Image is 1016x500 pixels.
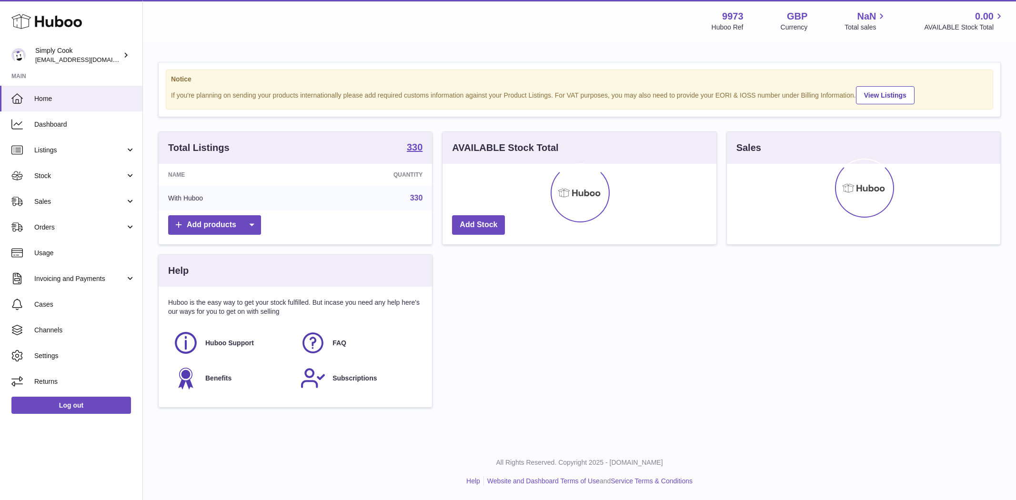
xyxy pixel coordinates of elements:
a: Subscriptions [300,365,418,391]
span: [EMAIL_ADDRESS][DOMAIN_NAME] [35,56,140,63]
span: Home [34,94,135,103]
a: View Listings [856,86,915,104]
span: Benefits [205,374,231,383]
div: Huboo Ref [712,23,744,32]
span: Listings [34,146,125,155]
strong: Notice [171,75,988,84]
a: Website and Dashboard Terms of Use [487,477,600,485]
a: Huboo Support [173,330,291,356]
img: internalAdmin-9973@internal.huboo.com [11,48,26,62]
a: Add Stock [452,215,505,235]
strong: 9973 [722,10,744,23]
a: Benefits [173,365,291,391]
h3: AVAILABLE Stock Total [452,141,558,154]
td: With Huboo [159,186,303,210]
a: NaN Total sales [845,10,887,32]
span: Huboo Support [205,339,254,348]
a: FAQ [300,330,418,356]
span: NaN [857,10,876,23]
strong: GBP [787,10,807,23]
span: Channels [34,326,135,335]
span: Stock [34,171,125,180]
div: Currency [781,23,808,32]
strong: 330 [407,142,422,152]
a: 0.00 AVAILABLE Stock Total [924,10,1005,32]
h3: Sales [736,141,761,154]
a: Help [466,477,480,485]
h3: Help [168,264,189,277]
span: Usage [34,249,135,258]
span: Dashboard [34,120,135,129]
th: Quantity [303,164,432,186]
span: AVAILABLE Stock Total [924,23,1005,32]
span: Returns [34,377,135,386]
span: Invoicing and Payments [34,274,125,283]
a: 330 [407,142,422,154]
span: Cases [34,300,135,309]
span: FAQ [332,339,346,348]
a: Log out [11,397,131,414]
span: Orders [34,223,125,232]
p: Huboo is the easy way to get your stock fulfilled. But incase you need any help here's our ways f... [168,298,422,316]
span: Settings [34,351,135,360]
div: If you're planning on sending your products internationally please add required customs informati... [171,85,988,104]
li: and [484,477,693,486]
a: Add products [168,215,261,235]
h3: Total Listings [168,141,230,154]
span: Subscriptions [332,374,377,383]
th: Name [159,164,303,186]
span: Total sales [845,23,887,32]
span: 0.00 [975,10,994,23]
a: Service Terms & Conditions [611,477,693,485]
div: Simply Cook [35,46,121,64]
a: 330 [410,194,423,202]
p: All Rights Reserved. Copyright 2025 - [DOMAIN_NAME] [151,458,1008,467]
span: Sales [34,197,125,206]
